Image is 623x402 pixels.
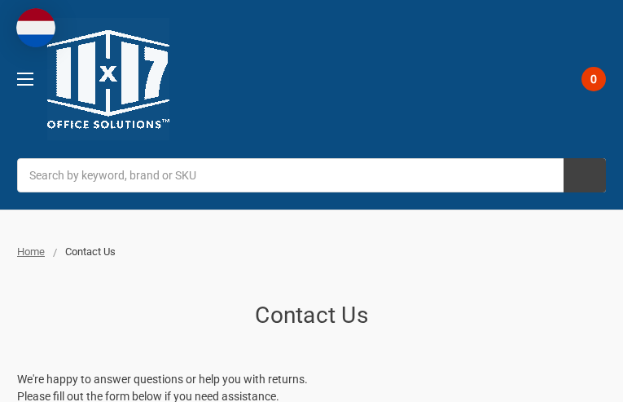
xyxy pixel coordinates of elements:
[548,58,606,100] a: 0
[581,67,606,91] span: 0
[17,245,45,258] a: Home
[17,158,606,192] input: Search by keyword, brand or SKU
[2,56,47,101] a: Toggle menu
[16,8,55,47] img: duty and tax information for Netherlands
[17,78,33,80] span: Toggle menu
[65,245,116,258] span: Contact Us
[17,298,606,333] h1: Contact Us
[47,18,169,140] img: 11x17.com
